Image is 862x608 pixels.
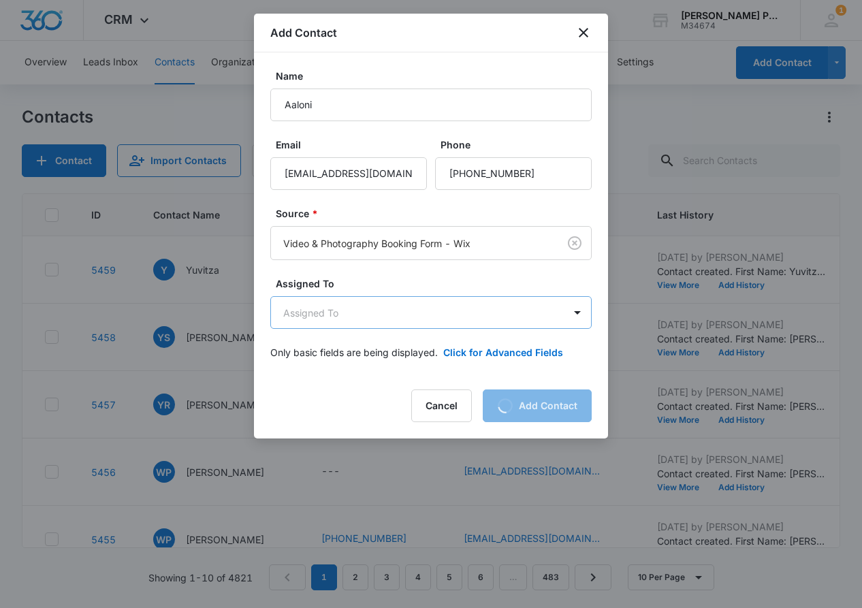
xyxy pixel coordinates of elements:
label: Name [276,69,597,83]
button: Click for Advanced Fields [443,345,563,359]
p: Only basic fields are being displayed. [270,345,438,359]
button: Clear [564,232,586,254]
label: Source [276,206,597,221]
input: Name [270,89,592,121]
label: Phone [441,138,597,152]
input: Phone [435,157,592,190]
button: close [575,25,592,41]
label: Assigned To [276,276,597,291]
button: Cancel [411,389,472,422]
h1: Add Contact [270,25,337,41]
input: Email [270,157,427,190]
label: Email [276,138,432,152]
